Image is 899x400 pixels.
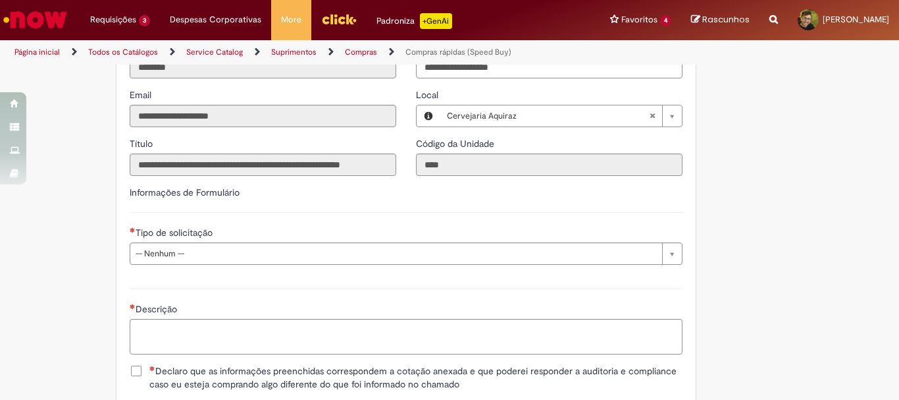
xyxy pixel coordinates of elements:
[130,105,396,127] input: Email
[88,47,158,57] a: Todos os Catálogos
[186,47,243,57] a: Service Catalog
[440,105,682,127] a: Cervejaria AquirazLimpar campo Local
[130,227,136,233] span: Necessários
[130,319,682,355] textarea: Descrição
[281,13,301,26] span: More
[420,13,452,29] p: +GenAi
[14,47,60,57] a: Página inicial
[691,14,750,26] a: Rascunhos
[130,137,155,150] label: Somente leitura - Título
[416,138,497,150] span: Somente leitura - Código da Unidade
[130,304,136,309] span: Necessários
[130,88,154,101] label: Somente leitura - Email
[271,47,317,57] a: Suprimentos
[90,13,136,26] span: Requisições
[130,154,396,176] input: Título
[416,56,682,78] input: Telefone de Contato
[416,89,441,101] span: Local
[130,89,154,101] span: Somente leitura - Email
[170,13,261,26] span: Despesas Corporativas
[130,56,396,78] input: ID
[130,138,155,150] span: Somente leitura - Título
[10,40,590,65] ul: Trilhas de página
[823,14,889,25] span: [PERSON_NAME]
[149,366,155,371] span: Necessários
[345,47,377,57] a: Compras
[417,105,440,127] button: Local, Visualizar este registro Cervejaria Aquiraz
[642,105,662,127] abbr: Limpar campo Local
[1,7,69,33] img: ServiceNow
[136,227,215,239] span: Tipo de solicitação
[136,243,655,264] span: -- Nenhum --
[702,13,750,26] span: Rascunhos
[416,154,682,176] input: Código da Unidade
[660,15,671,26] span: 4
[621,13,657,26] span: Favoritos
[149,364,682,391] span: Declaro que as informações preenchidas correspondem a cotação anexada e que poderei responder a a...
[376,13,452,29] div: Padroniza
[136,303,180,315] span: Descrição
[321,9,357,29] img: click_logo_yellow_360x200.png
[416,137,497,150] label: Somente leitura - Código da Unidade
[139,15,150,26] span: 3
[130,186,240,198] label: Informações de Formulário
[405,47,511,57] a: Compras rápidas (Speed Buy)
[447,105,649,127] span: Cervejaria Aquiraz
